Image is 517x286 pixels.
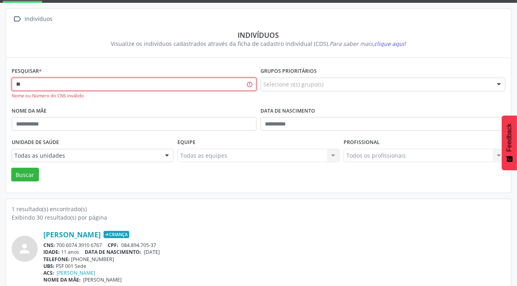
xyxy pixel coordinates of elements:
[502,115,517,170] button: Feedback - Mostrar pesquisa
[85,249,142,255] span: DATA DE NASCIMENTO:
[12,213,505,222] div: Exibindo 30 resultado(s) por página
[177,136,195,149] label: Equipe
[14,152,157,160] span: Todas as unidades
[12,93,256,99] div: Nome ou Número do CNS inválido
[144,249,160,255] span: [DATE]
[83,276,122,283] span: [PERSON_NAME]
[12,13,54,25] a:  Indivíduos
[104,231,129,238] span: Criança
[12,205,505,213] div: 1 resultado(s) encontrado(s)
[12,13,23,25] i: 
[43,242,55,249] span: CNS:
[23,13,54,25] div: Indivíduos
[43,230,101,239] a: [PERSON_NAME]
[108,242,119,249] span: CPF:
[263,80,324,88] span: Selecione o(s) grupo(s)
[12,136,59,149] label: Unidade de saúde
[375,40,406,47] span: clique aqui!
[11,168,39,181] button: Buscar
[43,249,505,255] div: 11 anos
[43,256,70,263] span: TELEFONE:
[43,249,60,255] span: IDADE:
[43,242,505,249] div: 700 6074 3910 6767
[344,136,380,149] label: Profissional
[57,270,96,276] a: [PERSON_NAME]
[17,39,500,48] div: Visualize os indivíduos cadastrados através da ficha de cadastro individual (CDS).
[18,241,32,256] i: person
[12,65,42,78] label: Pesquisar
[43,276,81,283] span: NOME DA MÃE:
[43,270,54,276] span: ACS:
[43,256,505,263] div: [PHONE_NUMBER]
[12,105,47,117] label: Nome da mãe
[330,40,406,47] i: Para saber mais,
[17,31,500,39] div: Indivíduos
[261,105,315,117] label: Data de nascimento
[43,263,505,270] div: PSF 001 Sede
[261,65,317,78] label: Grupos prioritários
[506,123,513,152] span: Feedback
[121,242,156,249] span: 084.894.705-37
[43,263,55,270] span: UBS:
